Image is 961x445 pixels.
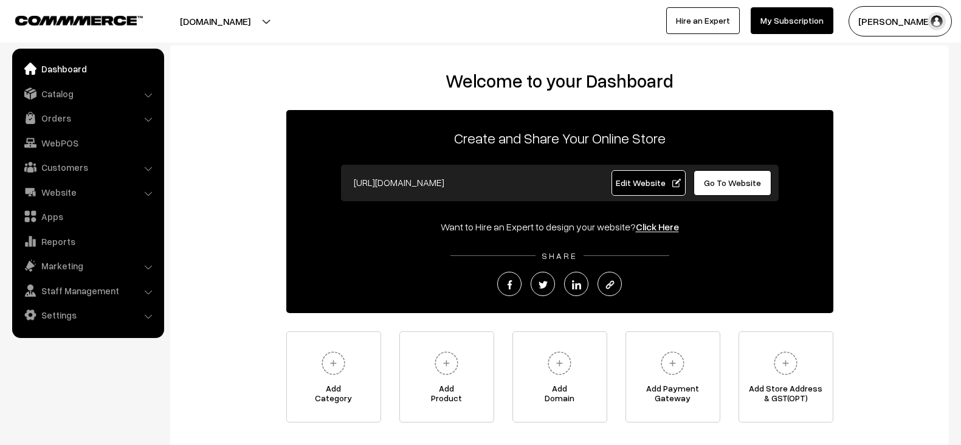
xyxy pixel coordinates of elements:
img: plus.svg [317,347,350,380]
a: Apps [15,205,160,227]
a: Hire an Expert [666,7,740,34]
img: user [928,12,946,30]
a: Add PaymentGateway [625,331,720,423]
a: AddProduct [399,331,494,423]
a: Go To Website [694,170,772,196]
a: Settings [15,304,160,326]
a: Add Store Address& GST(OPT) [739,331,833,423]
span: Edit Website [616,178,681,188]
a: My Subscription [751,7,833,34]
h2: Welcome to your Dashboard [182,70,937,92]
a: Edit Website [611,170,686,196]
span: Add Domain [513,384,607,408]
img: plus.svg [656,347,689,380]
img: plus.svg [430,347,463,380]
a: Staff Management [15,280,160,302]
span: Add Category [287,384,381,408]
img: plus.svg [543,347,576,380]
span: Go To Website [704,178,761,188]
a: Customers [15,156,160,178]
a: Dashboard [15,58,160,80]
span: Add Product [400,384,494,408]
button: [DOMAIN_NAME] [137,6,293,36]
a: WebPOS [15,132,160,154]
a: Catalog [15,83,160,105]
a: Reports [15,230,160,252]
a: AddDomain [512,331,607,423]
img: COMMMERCE [15,16,143,25]
p: Create and Share Your Online Store [286,127,833,149]
div: Want to Hire an Expert to design your website? [286,219,833,234]
span: Add Store Address & GST(OPT) [739,384,833,408]
a: AddCategory [286,331,381,423]
span: SHARE [536,250,584,261]
a: COMMMERCE [15,12,122,27]
img: plus.svg [769,347,802,380]
a: Website [15,181,160,203]
a: Click Here [636,221,679,233]
button: [PERSON_NAME] [849,6,952,36]
a: Orders [15,107,160,129]
a: Marketing [15,255,160,277]
span: Add Payment Gateway [626,384,720,408]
